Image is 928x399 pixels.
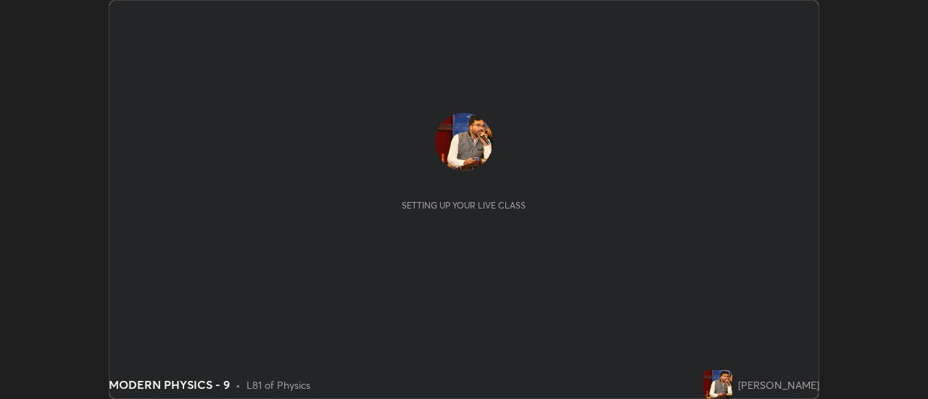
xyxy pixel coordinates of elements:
[109,376,230,393] div: MODERN PHYSICS - 9
[246,377,310,392] div: L81 of Physics
[703,370,732,399] img: f927825f111f48af9dbf922a2957019a.jpg
[738,377,819,392] div: [PERSON_NAME]
[236,377,241,392] div: •
[402,200,526,211] div: Setting up your live class
[435,113,493,171] img: f927825f111f48af9dbf922a2957019a.jpg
